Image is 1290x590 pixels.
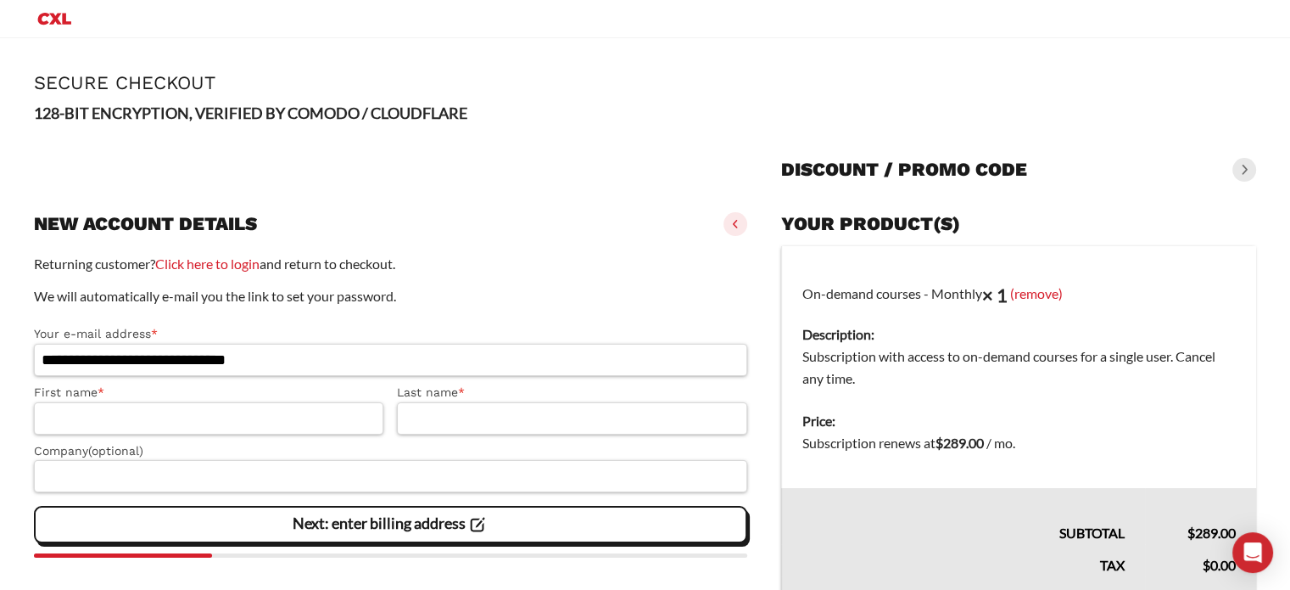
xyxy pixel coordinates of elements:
th: Subtotal [781,488,1145,544]
span: $ [1203,557,1210,573]
label: Your e-mail address [34,324,747,344]
dt: Price: [802,410,1236,432]
p: We will automatically e-mail you the link to set your password. [34,285,747,307]
vaadin-button: Next: enter billing address [34,506,747,543]
label: First name [34,383,383,402]
h1: Secure Checkout [34,72,1256,93]
span: (optional) [88,444,143,458]
div: Open Intercom Messenger [1232,532,1273,573]
td: On-demand courses - Monthly [781,246,1256,401]
dt: Description: [802,323,1236,346]
label: Company [34,441,747,461]
bdi: 289.00 [935,435,984,451]
span: Subscription renews at . [802,435,1015,451]
strong: × 1 [982,284,1008,306]
dd: Subscription with access to on-demand courses for a single user. Cancel any time. [802,346,1236,390]
bdi: 0.00 [1203,557,1236,573]
h3: Discount / promo code [781,158,1027,182]
h3: New account details [34,212,257,236]
span: $ [1187,525,1195,541]
strong: 128-BIT ENCRYPTION, VERIFIED BY COMODO / CLOUDFLARE [34,104,467,122]
a: Click here to login [155,256,260,272]
th: Tax [781,544,1145,576]
span: $ [935,435,943,451]
bdi: 289.00 [1187,525,1236,541]
a: (remove) [1010,284,1063,301]
p: Returning customer? and return to checkout. [34,253,747,275]
span: / mo [986,435,1013,451]
label: Last name [397,383,746,402]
